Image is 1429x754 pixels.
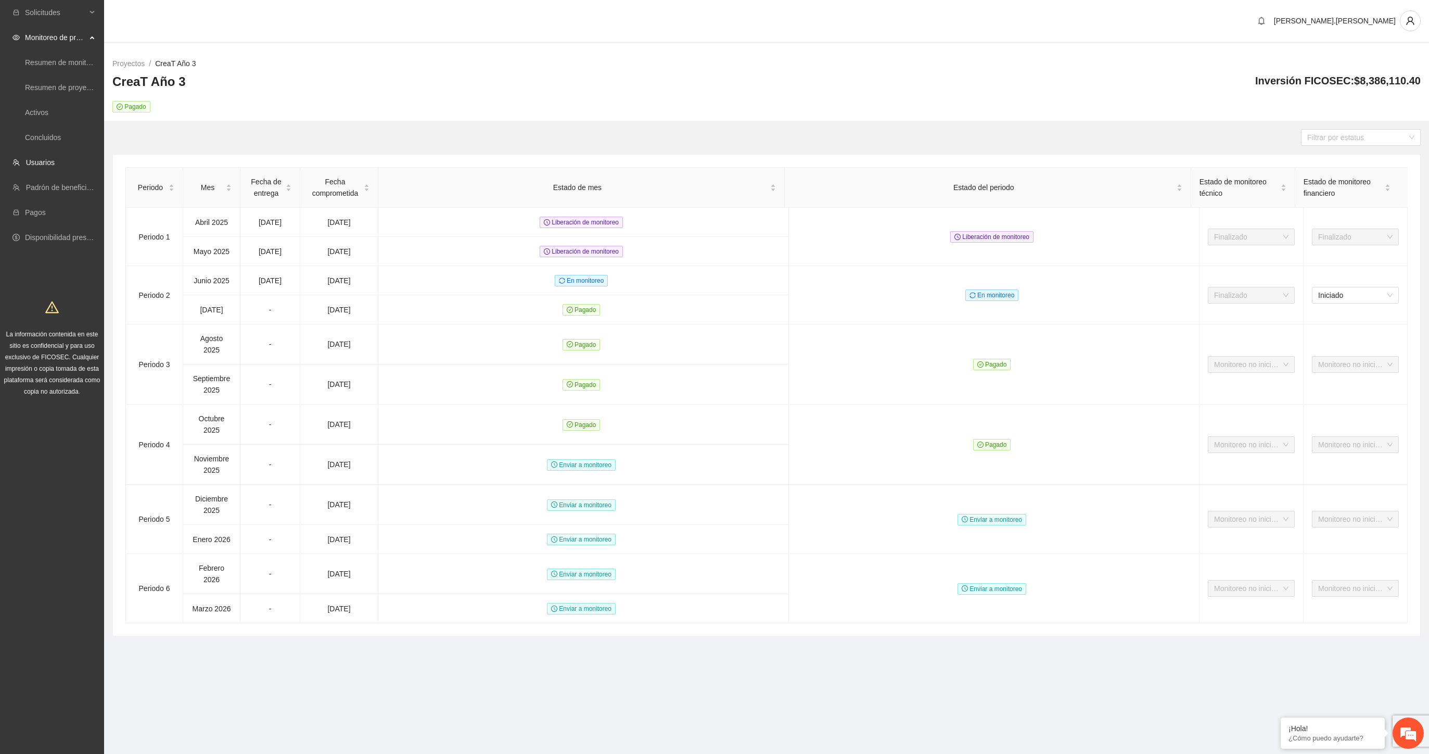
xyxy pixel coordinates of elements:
[183,168,240,208] th: Mes
[1400,10,1421,31] button: user
[1253,12,1270,29] button: bell
[117,104,123,110] span: check-circle
[563,379,601,391] span: Pagado
[1214,357,1288,372] span: Monitoreo no iniciado
[183,594,240,623] td: Marzo 2026
[1318,229,1393,245] span: Finalizado
[551,571,557,577] span: clock-circle
[112,73,185,90] h3: CreaT Año 3
[25,58,101,67] a: Resumen de monitoreo
[547,499,616,511] span: Enviar a monitoreo
[240,295,300,324] td: -
[300,485,378,525] td: [DATE]
[567,341,573,347] span: check-circle
[300,266,378,295] td: [DATE]
[183,525,240,554] td: Enero 2026
[551,536,557,543] span: clock-circle
[1214,511,1288,527] span: Monitoreo no iniciado
[567,381,573,387] span: check-circle
[1255,73,1421,88] h4: Inversión FICOSEC: $8,386,110.40
[240,208,300,237] td: [DATE]
[126,324,183,405] td: Periodo 3
[977,361,984,368] span: check-circle
[555,275,608,286] span: En monitoreo
[240,324,300,365] td: -
[183,324,240,365] td: Agosto 2025
[547,534,616,545] span: Enviar a monitoreo
[563,304,601,316] span: Pagado
[25,208,46,217] a: Pagos
[1318,437,1393,453] span: Monitoreo no iniciado
[183,485,240,525] td: Diciembre 2025
[1254,17,1269,25] span: bell
[1200,176,1279,199] span: Estado de monitoreo técnico
[126,405,183,485] td: Periodo 4
[544,248,550,255] span: clock-circle
[183,405,240,445] td: Octubre 2025
[540,246,623,257] span: Liberación de monitoreo
[240,594,300,623] td: -
[25,27,86,48] span: Monitoreo de proyectos
[378,168,785,208] th: Estado de mes
[26,183,103,192] a: Padrón de beneficiarios
[300,237,378,266] td: [DATE]
[134,182,167,193] span: Periodo
[567,307,573,313] span: check-circle
[112,101,150,112] span: Pagado
[1214,287,1288,303] span: Finalizado
[240,365,300,405] td: -
[149,59,151,68] span: /
[183,266,240,295] td: Junio 2025
[300,525,378,554] td: [DATE]
[1304,176,1383,199] span: Estado de monitoreo financiero
[544,219,550,225] span: clock-circle
[547,603,616,614] span: Enviar a monitoreo
[969,292,976,298] span: sync
[300,295,378,324] td: [DATE]
[563,419,601,431] span: Pagado
[183,554,240,594] td: Febrero 2026
[300,208,378,237] td: [DATE]
[240,525,300,554] td: -
[240,445,300,485] td: -
[300,324,378,365] td: [DATE]
[183,445,240,485] td: Noviembre 2025
[300,168,378,208] th: Fecha comprometida
[249,176,284,199] span: Fecha de entrega
[126,485,183,554] td: Periodo 5
[183,208,240,237] td: Abril 2025
[240,168,300,208] th: Fecha de entrega
[25,2,86,23] span: Solicitudes
[25,108,48,117] a: Activos
[958,514,1026,525] span: Enviar a monitoreo
[1295,168,1399,208] th: Estado de monitoreo financiero
[126,208,183,266] td: Periodo 1
[26,158,55,167] a: Usuarios
[240,266,300,295] td: [DATE]
[126,554,183,623] td: Periodo 6
[240,237,300,266] td: [DATE]
[950,231,1034,243] span: Liberación de monitoreo
[183,295,240,324] td: [DATE]
[962,585,968,592] span: clock-circle
[309,176,362,199] span: Fecha comprometida
[300,594,378,623] td: [DATE]
[958,583,1026,595] span: Enviar a monitoreo
[192,182,224,193] span: Mes
[183,237,240,266] td: Mayo 2025
[551,606,557,612] span: clock-circle
[962,516,968,522] span: clock-circle
[25,83,136,92] a: Resumen de proyectos aprobados
[540,217,623,228] span: Liberación de monitoreo
[300,554,378,594] td: [DATE]
[1214,581,1288,596] span: Monitoreo no iniciado
[387,182,768,193] span: Estado de mes
[547,459,616,471] span: Enviar a monitoreo
[954,234,961,240] span: clock-circle
[126,266,183,324] td: Periodo 2
[1318,511,1393,527] span: Monitoreo no iniciado
[551,501,557,508] span: clock-circle
[126,168,183,208] th: Periodo
[567,421,573,428] span: check-circle
[1288,734,1377,742] p: ¿Cómo puedo ayudarte?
